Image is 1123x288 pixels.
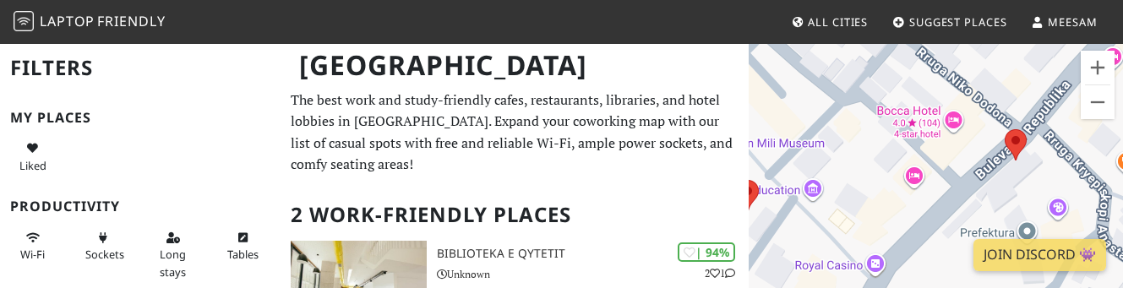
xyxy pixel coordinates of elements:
span: meesam [1048,14,1097,30]
button: Sockets [80,224,125,269]
a: LaptopFriendly LaptopFriendly [14,8,166,37]
h3: My Places [10,110,270,126]
span: All Cities [808,14,868,30]
span: Power sockets [85,247,124,262]
span: Suggest Places [909,14,1007,30]
button: Liked [10,134,55,179]
button: Wi-Fi [10,224,55,269]
button: Tables [221,224,265,269]
span: Liked [19,158,46,173]
p: The best work and study-friendly cafes, restaurants, libraries, and hotel lobbies in [GEOGRAPHIC_... [291,90,739,176]
span: Stable Wi-Fi [20,247,45,262]
h3: Biblioteka e Qytetit [437,247,749,261]
button: Long stays [150,224,195,285]
h2: Filters [10,42,270,94]
h1: [GEOGRAPHIC_DATA] [286,42,745,89]
h3: Productivity [10,198,270,215]
button: Zoom in [1081,51,1115,84]
a: meesam [1024,7,1104,37]
span: Long stays [160,247,186,279]
h2: 2 Work-Friendly Places [291,189,739,241]
span: Work-friendly tables [227,247,259,262]
a: Suggest Places [886,7,1014,37]
span: Laptop [40,12,95,30]
div: | 94% [678,242,735,262]
p: 2 1 [705,265,735,281]
p: Unknown [437,266,749,282]
span: Friendly [97,12,165,30]
button: Zoom out [1081,85,1115,119]
a: All Cities [784,7,875,37]
img: LaptopFriendly [14,11,34,31]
